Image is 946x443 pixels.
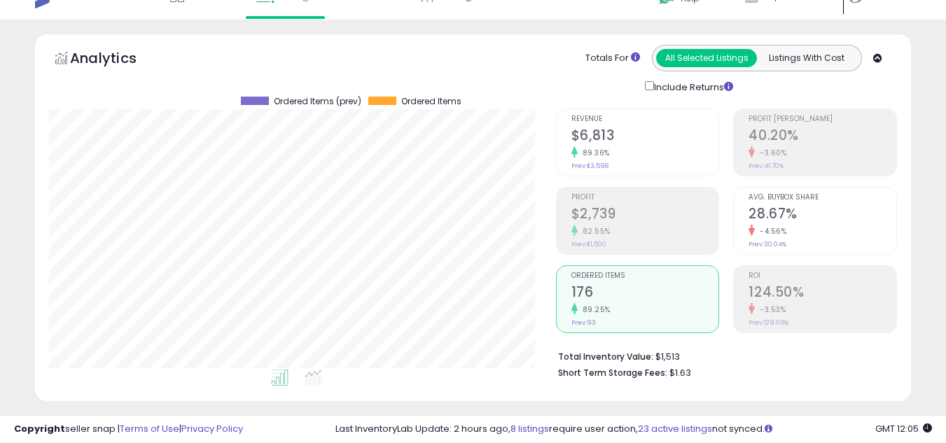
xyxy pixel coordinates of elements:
small: -3.53% [755,304,786,315]
li: $1,513 [558,347,886,364]
strong: Copyright [14,422,65,435]
h2: 124.50% [749,284,896,303]
small: Prev: 129.06% [749,318,788,327]
span: Profit [571,194,719,202]
a: Terms of Use [120,422,179,435]
b: Short Term Storage Fees: [558,367,667,379]
div: Totals For [585,52,640,65]
span: Profit [PERSON_NAME] [749,115,896,123]
small: 89.36% [578,148,610,158]
span: 2025-09-9 12:05 GMT [875,422,932,435]
span: Revenue [571,115,719,123]
small: Prev: 41.70% [749,162,784,170]
small: -3.60% [755,148,786,158]
span: Ordered Items [401,97,461,106]
a: 8 listings [510,422,549,435]
a: 23 active listings [638,422,712,435]
span: Avg. Buybox Share [749,194,896,202]
button: All Selected Listings [656,49,757,67]
div: Last InventoryLab Update: 2 hours ago, require user action, not synced. [335,423,932,436]
a: Privacy Policy [181,422,243,435]
small: Prev: 93 [571,318,596,327]
b: Total Inventory Value: [558,351,653,363]
small: 82.55% [578,226,611,237]
h2: 40.20% [749,127,896,146]
small: Prev: 30.04% [749,240,786,248]
span: ROI [749,272,896,280]
h2: 176 [571,284,719,303]
h5: Analytics [70,48,164,71]
span: Ordered Items (prev) [274,97,361,106]
span: Ordered Items [571,272,719,280]
h2: 28.67% [749,206,896,225]
h2: $6,813 [571,127,719,146]
button: Listings With Cost [756,49,857,67]
small: Prev: $1,500 [571,240,606,248]
h2: $2,739 [571,206,719,225]
div: seller snap | | [14,423,243,436]
div: Include Returns [634,78,750,94]
span: $1.63 [669,366,691,379]
small: Prev: $3,598 [571,162,608,170]
small: -4.56% [755,226,786,237]
small: 89.25% [578,304,611,315]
